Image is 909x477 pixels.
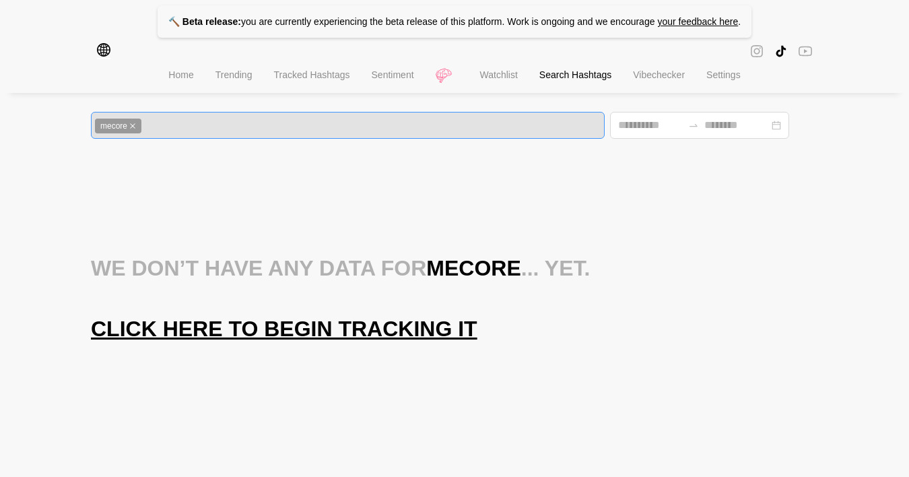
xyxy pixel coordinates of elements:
a: your feedback here [657,16,738,27]
span: Tracked Hashtags [273,69,349,80]
span: Sentiment [372,69,414,80]
span: to [688,120,699,131]
span: Watchlist [480,69,518,80]
span: Vibechecker [633,69,685,80]
span: global [97,43,110,59]
span: mecore [95,119,141,133]
span: close [129,123,136,129]
span: Click here to begin tracking it [91,315,477,342]
span: Home [168,69,193,80]
span: Settings [706,69,741,80]
p: you are currently experiencing the beta release of this platform. Work is ongoing and we encourage . [158,5,751,38]
span: Trending [215,69,252,80]
span: swap-right [688,120,699,131]
span: youtube [799,43,812,59]
span: Search Hashtags [539,69,611,80]
span: instagram [750,43,764,59]
div: We don’t have any data for ... yet. [91,255,818,342]
strong: 🔨 Beta release: [168,16,241,27]
span: mecore [426,256,520,280]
